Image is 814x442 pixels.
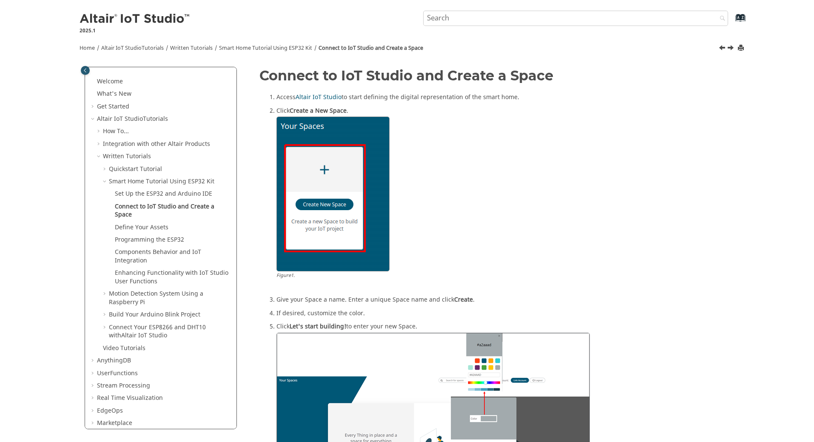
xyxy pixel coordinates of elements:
a: Home [80,44,95,52]
span: Figure [276,272,295,279]
a: Programming the ESP32 [115,235,184,244]
a: Components Behavior and IoT Integration [115,248,201,265]
a: Welcome [97,77,123,86]
span: Expand Build Your Arduino Blink Project [102,311,109,319]
a: Next topic: Define Your Assets [728,44,735,54]
a: Get Started [97,102,129,111]
span: Expand Real Time Visualization [90,394,97,402]
span: Let's start building! [290,322,346,331]
span: Access to start defining the digital representation of the smart home. [276,91,519,102]
a: Define Your Assets [115,223,168,232]
a: Written Tutorials [103,152,151,161]
span: Expand How To... [96,127,103,136]
a: Connect Your ESP8266 and DHT10 withAltair IoT Studio [109,323,206,340]
a: Motion Detection System Using a Raspberry Pi [109,289,203,307]
a: Smart Home Tutorial Using ESP32 Kit [109,177,214,186]
span: Expand Stream Processing [90,382,97,390]
a: Altair IoT StudioTutorials [101,44,164,52]
span: Expand Quickstart Tutorial [102,165,109,174]
span: If desired, customize the color. [276,307,365,318]
span: Expand Marketplace [90,419,97,428]
a: Previous topic: Set Up the ESP32 and Arduino IDE [720,44,726,54]
span: Click to enter your new Space. [276,320,417,331]
span: Expand Integration with other Altair Products [96,140,103,148]
a: Stream Processing [97,381,150,390]
span: . [293,272,295,279]
a: Go to index terms page [722,17,741,26]
a: Marketplace [97,419,132,428]
a: UserFunctions [97,369,138,378]
span: 1 [291,272,293,279]
span: Altair IoT Studio [97,114,143,123]
h1: Connect to IoT Studio and Create a Space [259,68,729,83]
img: space_create_new.png [276,117,390,271]
button: Print this page [738,43,745,54]
span: Create a New Space [290,106,347,115]
a: Real Time Visualization [97,394,163,402]
span: Altair IoT Studio [101,44,142,52]
a: Connect to IoT Studio and Create a Space [319,44,423,52]
span: Functions [110,369,138,378]
span: Collapse Smart Home Tutorial Using ESP32 Kit [102,177,109,186]
a: Smart Home Tutorial Using ESP32 Kit [219,44,312,52]
a: Video Tutorials [103,344,145,353]
a: Build Your Arduino Blink Project [109,310,200,319]
span: Create [454,295,473,304]
a: Altair IoT Studio [296,93,342,102]
span: Click . [276,105,348,115]
button: Search [709,11,732,27]
a: Altair IoT StudioTutorials [97,114,168,123]
a: AnythingDB [97,356,131,365]
span: Collapse Written Tutorials [96,152,103,161]
a: Quickstart Tutorial [109,165,162,174]
input: Search query [423,11,729,26]
a: Written Tutorials [170,44,213,52]
span: Give your Space a name. Enter a unique Space name and click . [276,294,475,304]
span: Expand Get Started [90,103,97,111]
img: Altair IoT Studio [80,12,191,26]
nav: Tools [67,37,747,56]
a: Set Up the ESP32 and Arduino IDE [115,189,212,198]
a: Connect to IoT Studio and Create a Space [115,202,214,220]
a: EdgeOps [97,406,123,415]
a: What's New [97,89,131,98]
a: Enhancing Functionality with IoT Studio User Functions [115,268,228,286]
a: Integration with other Altair Products [103,140,210,148]
span: Expand EdgeOps [90,407,97,415]
p: 2025.1 [80,27,191,34]
span: Expand UserFunctions [90,369,97,378]
button: Toggle publishing table of content [81,66,90,75]
span: Expand AnythingDB [90,356,97,365]
span: Expand Connect Your ESP8266 and DHT10 withAltair IoT Studio [102,323,109,332]
a: How To... [103,127,129,136]
span: Collapse Altair IoT StudioTutorials [90,115,97,123]
span: Altair IoT Studio [121,331,167,340]
span: Expand Motion Detection System Using a Raspberry Pi [102,290,109,298]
